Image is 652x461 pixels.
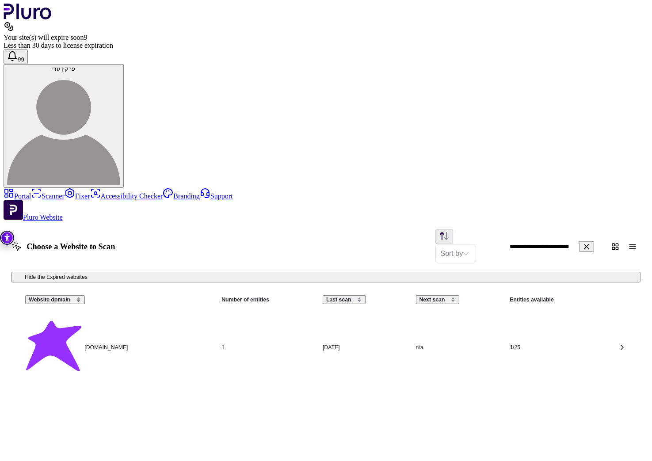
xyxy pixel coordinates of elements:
[11,272,640,282] button: Hide the Expired websites
[510,344,513,351] span: 1
[216,289,317,311] th: Number of entities
[416,295,460,304] button: Next scan
[4,42,648,50] div: Less than 30 days to license expiration
[625,239,641,254] button: Change content view type to table
[4,34,648,42] div: Your site(s) will expire soon
[504,240,621,254] input: Website Search
[7,72,120,185] img: פרקין עדי
[435,229,453,244] button: Change sorting direction
[31,192,65,200] a: Scanner
[52,65,76,72] span: פרקין עדי
[4,50,28,64] button: Open notifications, you have 393 new notifications
[4,13,52,21] a: Logo
[4,213,63,221] a: Open Pluro Website
[4,192,31,200] a: Portal
[18,56,24,63] span: 99
[4,64,124,188] button: פרקין עדיפרקין עדי
[410,311,504,384] td: n/a
[216,311,317,384] td: 1
[163,192,200,200] a: Branding
[579,241,594,252] button: Clear search field
[25,318,211,377] div: [DOMAIN_NAME]
[504,289,599,311] th: Entities available
[317,311,410,384] td: [DATE]
[435,244,477,263] div: Set sorting
[25,295,85,304] button: Website domain
[11,241,115,252] h1: Choose a Website to Scan
[25,318,82,374] img: Website logo
[200,192,233,200] a: Support
[510,343,594,351] div: / 25
[84,34,87,41] span: 9
[65,192,90,200] a: Fixer
[90,192,163,200] a: Accessibility Checker
[4,188,648,221] aside: Sidebar menu
[323,295,366,304] button: Last scan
